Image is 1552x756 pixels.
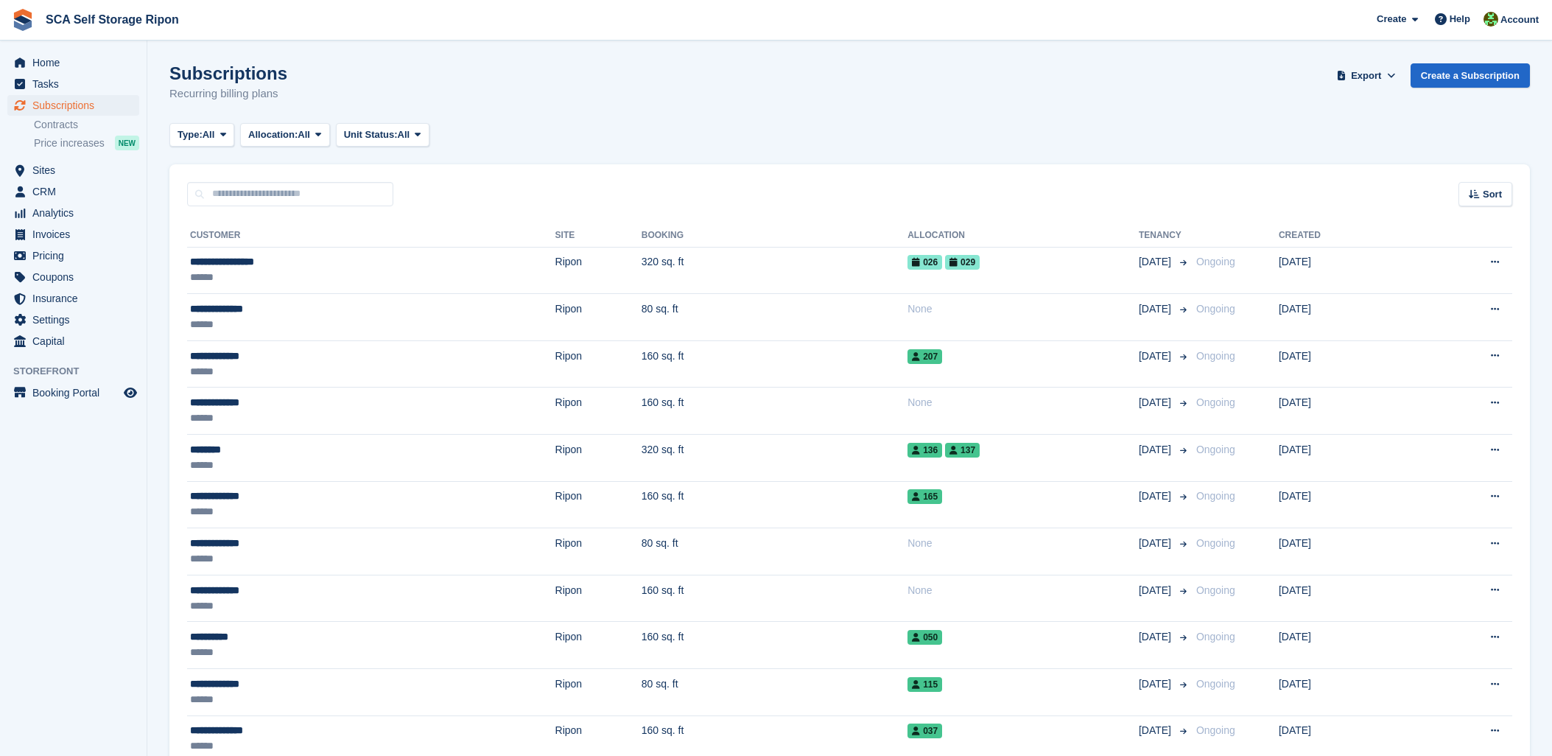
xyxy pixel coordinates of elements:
[7,382,139,403] a: menu
[555,435,642,482] td: Ripon
[907,724,942,738] span: 037
[40,7,185,32] a: SCA Self Storage Ripon
[1279,575,1414,622] td: [DATE]
[907,630,942,645] span: 050
[32,181,121,202] span: CRM
[240,123,330,147] button: Allocation: All
[115,136,139,150] div: NEW
[1279,481,1414,528] td: [DATE]
[7,224,139,245] a: menu
[945,443,980,458] span: 137
[398,127,410,142] span: All
[642,575,907,622] td: 160 sq. ft
[7,203,139,223] a: menu
[1279,388,1414,435] td: [DATE]
[203,127,215,142] span: All
[336,123,429,147] button: Unit Status: All
[642,224,907,248] th: Booking
[32,203,121,223] span: Analytics
[907,301,1139,317] div: None
[32,382,121,403] span: Booking Portal
[1279,528,1414,575] td: [DATE]
[907,395,1139,410] div: None
[32,245,121,266] span: Pricing
[32,288,121,309] span: Insurance
[1279,340,1414,388] td: [DATE]
[1139,349,1174,364] span: [DATE]
[298,127,310,142] span: All
[555,224,642,248] th: Site
[1196,396,1235,408] span: Ongoing
[1483,12,1498,27] img: Kelly Neesham
[1139,489,1174,504] span: [DATE]
[907,536,1139,551] div: None
[1196,631,1235,643] span: Ongoing
[7,245,139,266] a: menu
[555,622,642,669] td: Ripon
[1196,537,1235,549] span: Ongoing
[32,309,121,330] span: Settings
[1139,723,1174,738] span: [DATE]
[32,52,121,73] span: Home
[1196,303,1235,315] span: Ongoing
[32,267,121,287] span: Coupons
[642,435,907,482] td: 320 sq. ft
[1139,301,1174,317] span: [DATE]
[907,583,1139,598] div: None
[1377,12,1406,27] span: Create
[169,63,287,83] h1: Subscriptions
[1279,294,1414,341] td: [DATE]
[7,74,139,94] a: menu
[7,95,139,116] a: menu
[1279,669,1414,716] td: [DATE]
[555,388,642,435] td: Ripon
[1139,254,1174,270] span: [DATE]
[907,224,1139,248] th: Allocation
[555,481,642,528] td: Ripon
[178,127,203,142] span: Type:
[555,247,642,294] td: Ripon
[32,160,121,181] span: Sites
[1196,678,1235,690] span: Ongoing
[1139,395,1174,410] span: [DATE]
[187,224,555,248] th: Customer
[1279,224,1414,248] th: Created
[1196,490,1235,502] span: Ongoing
[1139,676,1174,692] span: [DATE]
[1279,247,1414,294] td: [DATE]
[32,74,121,94] span: Tasks
[1139,224,1190,248] th: Tenancy
[555,294,642,341] td: Ripon
[1139,583,1174,598] span: [DATE]
[7,52,139,73] a: menu
[122,384,139,402] a: Preview store
[642,388,907,435] td: 160 sq. ft
[1196,584,1235,596] span: Ongoing
[907,443,942,458] span: 136
[642,247,907,294] td: 320 sq. ft
[1196,256,1235,267] span: Ongoing
[12,9,34,31] img: stora-icon-8386f47178a22dfd0bd8f6a31ec36ba5ce8667c1dd55bd0f319d3a0aa187defe.svg
[907,677,942,692] span: 115
[907,349,942,364] span: 207
[642,340,907,388] td: 160 sq. ft
[642,294,907,341] td: 80 sq. ft
[555,575,642,622] td: Ripon
[907,255,942,270] span: 026
[1196,350,1235,362] span: Ongoing
[248,127,298,142] span: Allocation:
[7,309,139,330] a: menu
[1279,622,1414,669] td: [DATE]
[7,181,139,202] a: menu
[1411,63,1530,88] a: Create a Subscription
[642,481,907,528] td: 160 sq. ft
[555,669,642,716] td: Ripon
[1483,187,1502,202] span: Sort
[1139,536,1174,551] span: [DATE]
[32,331,121,351] span: Capital
[642,528,907,575] td: 80 sq. ft
[7,288,139,309] a: menu
[1139,629,1174,645] span: [DATE]
[1334,63,1399,88] button: Export
[555,528,642,575] td: Ripon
